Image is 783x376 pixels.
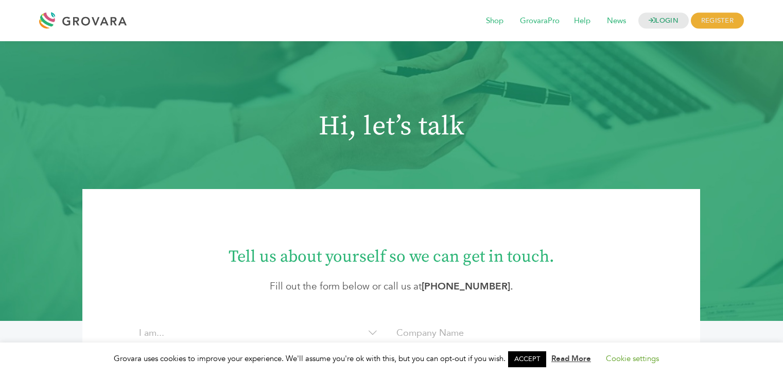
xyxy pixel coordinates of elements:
span: REGISTER [691,13,744,29]
a: GrovaraPro [513,15,567,27]
a: LOGIN [638,13,689,29]
span: Shop [479,11,511,31]
label: Company Name [396,326,464,340]
a: Read More [551,353,591,364]
a: Help [567,15,598,27]
h1: Hi, let’s talk [44,111,739,143]
span: News [600,11,633,31]
span: Help [567,11,598,31]
h1: Tell us about yourself so we can get in touch. [113,238,669,268]
a: ACCEPT [508,351,546,367]
span: Grovara uses cookies to improve your experience. We'll assume you're ok with this, but you can op... [114,353,669,364]
strong: . [422,280,513,293]
a: News [600,15,633,27]
a: Shop [479,15,511,27]
p: Fill out the form below or call us at [113,279,669,294]
a: [PHONE_NUMBER] [422,280,510,293]
a: Cookie settings [606,353,659,364]
span: GrovaraPro [513,11,567,31]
